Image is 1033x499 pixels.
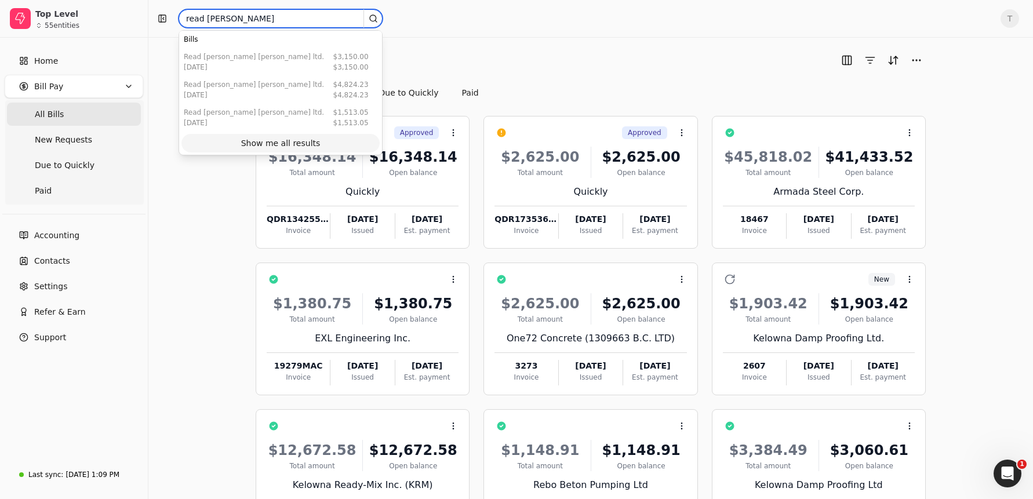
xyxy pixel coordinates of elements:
[559,213,623,225] div: [DATE]
[494,185,686,199] div: Quickly
[179,9,383,28] input: Search
[267,225,330,236] div: Invoice
[628,128,661,138] span: Approved
[267,332,459,345] div: EXL Engineering Inc.
[874,274,889,285] span: New
[994,460,1021,487] iframe: Intercom live chat
[5,326,143,349] button: Support
[34,332,66,344] span: Support
[5,275,143,298] a: Settings
[400,128,434,138] span: Approved
[723,185,915,199] div: Armada Steel Corp.
[824,167,915,178] div: Open balance
[852,225,915,236] div: Est. payment
[494,225,558,236] div: Invoice
[596,440,687,461] div: $1,148.91
[824,440,915,461] div: $3,060.61
[35,185,52,197] span: Paid
[267,440,358,461] div: $12,672.58
[370,83,448,102] button: Due to Quickly
[559,372,623,383] div: Issued
[5,300,143,323] button: Refer & Earn
[723,293,814,314] div: $1,903.42
[787,360,850,372] div: [DATE]
[1017,460,1027,469] span: 1
[368,440,459,461] div: $12,672.58
[494,478,686,492] div: Rebo Beton Pumping Ltd
[184,118,324,128] div: [DATE]
[267,293,358,314] div: $1,380.75
[723,372,786,383] div: Invoice
[35,159,94,172] span: Due to Quickly
[824,147,915,167] div: $41,433.52
[884,51,903,70] button: Sort
[494,440,585,461] div: $1,148.91
[723,478,915,492] div: Kelowna Damp Proofing Ltd
[45,22,79,29] div: 55 entities
[184,52,324,62] div: Read [PERSON_NAME] [PERSON_NAME] Ltd.
[395,225,459,236] div: Est. payment
[596,167,687,178] div: Open balance
[494,147,585,167] div: $2,625.00
[723,360,786,372] div: 2607
[787,372,850,383] div: Issued
[395,360,459,372] div: [DATE]
[66,469,119,480] div: [DATE] 1:09 PM
[267,314,358,325] div: Total amount
[7,128,141,151] a: New Requests
[241,137,321,150] div: Show me all results
[184,90,324,100] div: [DATE]
[559,225,623,236] div: Issued
[596,147,687,167] div: $2,625.00
[333,52,369,62] div: $3,150.00
[35,134,92,146] span: New Requests
[5,49,143,72] a: Home
[852,372,915,383] div: Est. payment
[181,134,380,152] button: Show me all results
[824,461,915,471] div: Open balance
[494,213,558,225] div: QDR173536-3117
[5,464,143,485] a: Last sync:[DATE] 1:09 PM
[7,103,141,126] a: All Bills
[596,293,687,314] div: $2,625.00
[453,83,488,102] button: Paid
[368,167,459,178] div: Open balance
[184,79,324,90] div: Read [PERSON_NAME] [PERSON_NAME] Ltd.
[494,360,558,372] div: 3273
[723,167,814,178] div: Total amount
[787,225,850,236] div: Issued
[824,293,915,314] div: $1,903.42
[34,281,67,293] span: Settings
[368,461,459,471] div: Open balance
[723,147,814,167] div: $45,818.02
[494,167,585,178] div: Total amount
[1001,9,1019,28] button: T
[368,147,459,167] div: $16,348.14
[723,213,786,225] div: 18467
[623,360,686,372] div: [DATE]
[494,293,585,314] div: $2,625.00
[723,225,786,236] div: Invoice
[34,81,63,93] span: Bill Pay
[723,332,915,345] div: Kelowna Damp Proofing Ltd.
[7,179,141,202] a: Paid
[824,314,915,325] div: Open balance
[852,360,915,372] div: [DATE]
[330,372,394,383] div: Issued
[368,293,459,314] div: $1,380.75
[333,79,369,90] div: $4,824.23
[787,213,850,225] div: [DATE]
[723,314,814,325] div: Total amount
[267,147,358,167] div: $16,348.14
[267,213,330,225] div: QDR134255-- 08
[28,469,63,480] div: Last sync:
[333,107,369,118] div: $1,513.05
[395,213,459,225] div: [DATE]
[179,31,382,132] div: Suggestions
[907,51,926,70] button: More
[5,75,143,98] button: Bill Pay
[596,314,687,325] div: Open balance
[267,372,330,383] div: Invoice
[5,249,143,272] a: Contacts
[35,108,64,121] span: All Bills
